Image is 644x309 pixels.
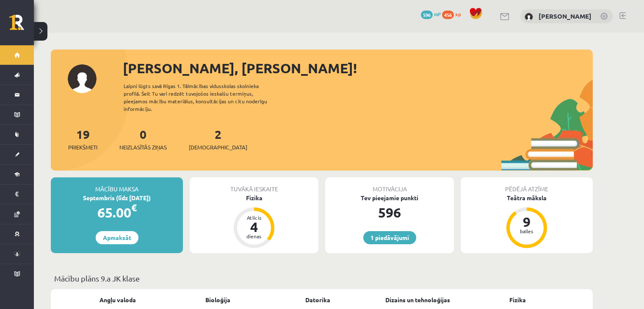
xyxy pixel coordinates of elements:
a: 1 piedāvājumi [363,231,416,244]
a: Angļu valoda [100,295,136,304]
a: Fizika [509,295,526,304]
span: Priekšmeti [68,143,97,152]
a: Apmaksāt [96,231,138,244]
div: 9 [514,215,539,229]
span: xp [455,11,461,17]
div: Tev pieejamie punkti [325,193,454,202]
div: Motivācija [325,177,454,193]
img: Timofejs Bondarenko [525,13,533,21]
a: Teātra māksla 9 balles [461,193,593,249]
div: Teātra māksla [461,193,593,202]
div: 596 [325,202,454,223]
span: [DEMOGRAPHIC_DATA] [189,143,247,152]
a: Dizains un tehnoloģijas [385,295,450,304]
a: Datorika [305,295,330,304]
a: 596 mP [421,11,441,17]
div: Mācību maksa [51,177,183,193]
a: [PERSON_NAME] [539,12,591,20]
span: mP [434,11,441,17]
a: 0Neizlasītās ziņas [119,127,167,152]
div: [PERSON_NAME], [PERSON_NAME]! [123,58,593,78]
div: 65.00 [51,202,183,223]
div: dienas [241,234,267,239]
span: 596 [421,11,433,19]
a: Rīgas 1. Tālmācības vidusskola [9,15,34,36]
a: 456 xp [442,11,465,17]
div: Pēdējā atzīme [461,177,593,193]
div: 4 [241,220,267,234]
a: 19Priekšmeti [68,127,97,152]
div: Laipni lūgts savā Rīgas 1. Tālmācības vidusskolas skolnieka profilā. Šeit Tu vari redzēt tuvojošo... [124,82,282,113]
span: € [131,201,137,214]
span: Neizlasītās ziņas [119,143,167,152]
a: Fizika Atlicis 4 dienas [190,193,318,249]
span: 456 [442,11,454,19]
div: Fizika [190,193,318,202]
a: 2[DEMOGRAPHIC_DATA] [189,127,247,152]
div: Tuvākā ieskaite [190,177,318,193]
div: Atlicis [241,215,267,220]
p: Mācību plāns 9.a JK klase [54,273,589,284]
div: Septembris (līdz [DATE]) [51,193,183,202]
a: Bioloģija [205,295,230,304]
div: balles [514,229,539,234]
